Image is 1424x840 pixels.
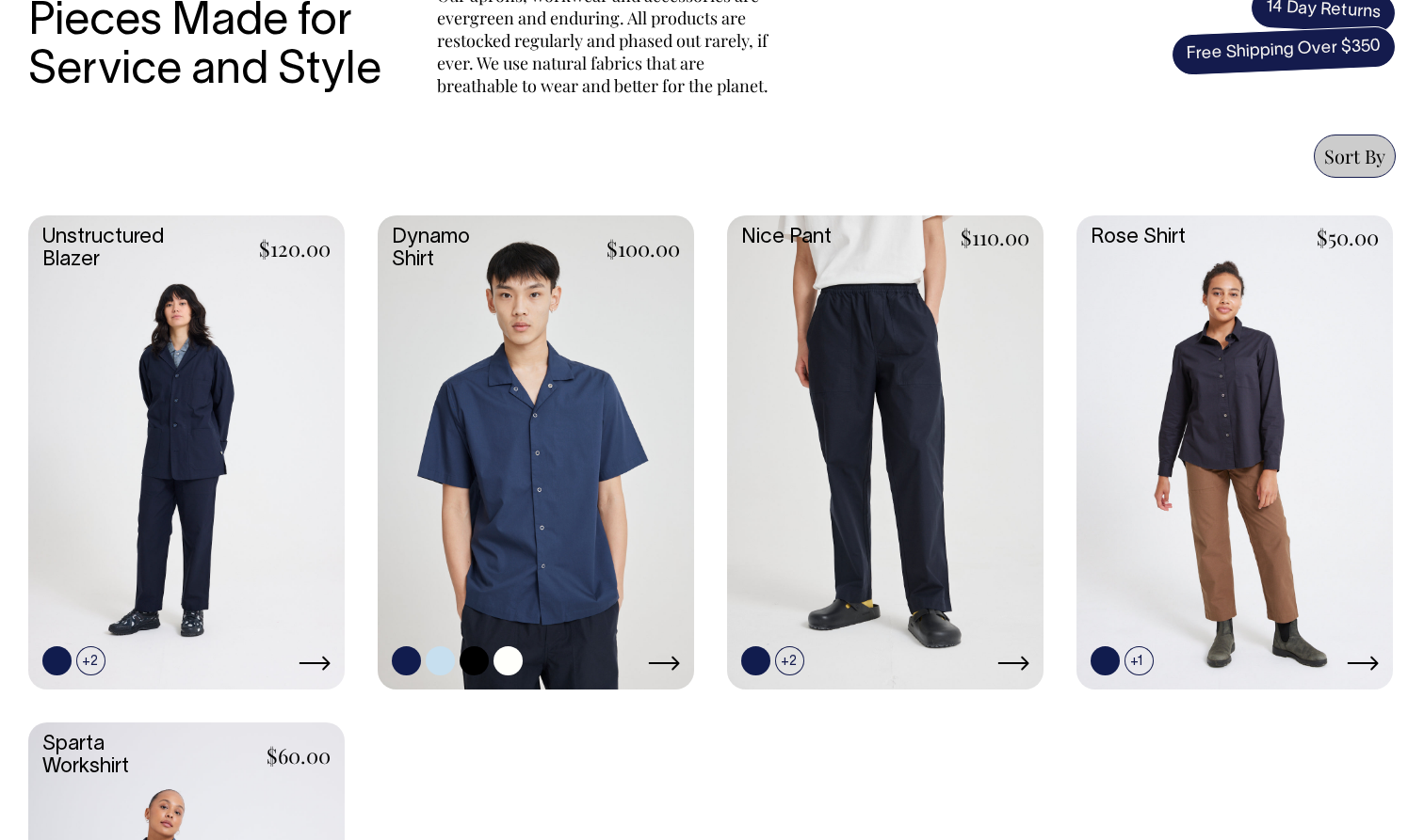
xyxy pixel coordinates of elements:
[1125,646,1154,675] span: +1
[76,646,105,675] span: +2
[1171,25,1397,76] span: Free Shipping Over $350
[1324,143,1385,168] span: Sort By
[775,646,804,675] span: +2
